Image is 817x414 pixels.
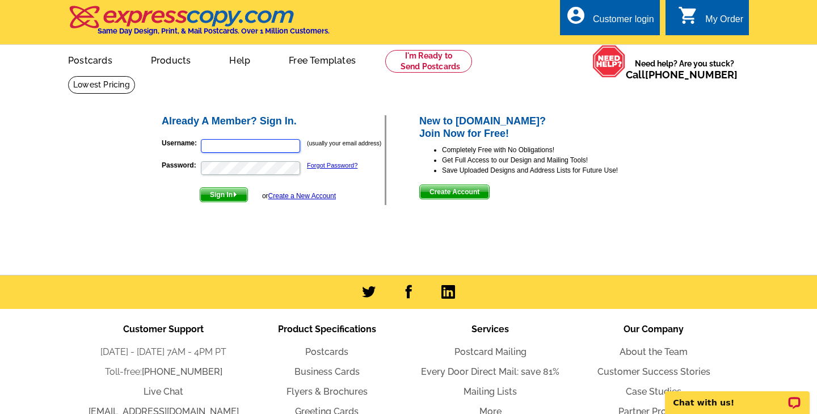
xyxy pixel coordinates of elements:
[50,46,130,73] a: Postcards
[307,162,357,169] a: Forgot Password?
[597,366,710,377] a: Customer Success Stories
[162,160,200,170] label: Password:
[82,365,245,379] li: Toll-free:
[645,69,738,81] a: [PHONE_NUMBER]
[421,366,559,377] a: Every Door Direct Mail: save 81%
[624,324,684,334] span: Our Company
[626,58,743,81] span: Need help? Are you stuck?
[566,5,586,26] i: account_circle
[200,188,247,202] span: Sign In
[162,115,385,128] h2: Already A Member? Sign In.
[419,185,490,199] button: Create Account
[420,185,489,199] span: Create Account
[442,165,657,175] li: Save Uploaded Designs and Address Lists for Future Use!
[678,12,743,27] a: shopping_cart My Order
[142,366,222,377] a: [PHONE_NUMBER]
[705,14,743,30] div: My Order
[211,46,268,73] a: Help
[464,386,517,397] a: Mailing Lists
[271,46,374,73] a: Free Templates
[200,187,248,202] button: Sign In
[294,366,360,377] a: Business Cards
[287,386,368,397] a: Flyers & Brochures
[123,324,204,334] span: Customer Support
[68,14,330,35] a: Same Day Design, Print, & Mail Postcards. Over 1 Million Customers.
[592,45,626,78] img: help
[678,5,698,26] i: shopping_cart
[658,378,817,414] iframe: LiveChat chat widget
[471,324,509,334] span: Services
[268,192,336,200] a: Create a New Account
[133,46,209,73] a: Products
[98,27,330,35] h4: Same Day Design, Print, & Mail Postcards. Over 1 Million Customers.
[162,138,200,148] label: Username:
[626,69,738,81] span: Call
[278,324,376,334] span: Product Specifications
[419,115,657,140] h2: New to [DOMAIN_NAME]? Join Now for Free!
[307,140,381,147] small: (usually your email address)
[305,346,348,357] a: Postcards
[442,155,657,165] li: Get Full Access to our Design and Mailing Tools!
[442,145,657,155] li: Completely Free with No Obligations!
[626,386,681,397] a: Case Studies
[82,345,245,359] li: [DATE] - [DATE] 7AM - 4PM PT
[144,386,183,397] a: Live Chat
[233,192,238,197] img: button-next-arrow-white.png
[262,191,336,201] div: or
[454,346,527,357] a: Postcard Mailing
[620,346,688,357] a: About the Team
[566,12,654,27] a: account_circle Customer login
[593,14,654,30] div: Customer login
